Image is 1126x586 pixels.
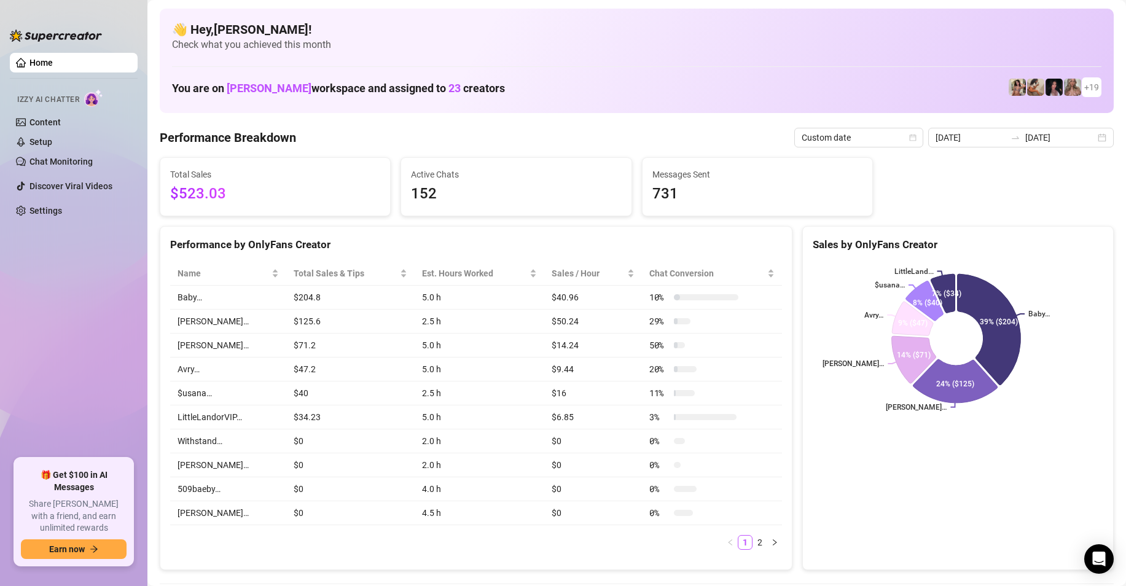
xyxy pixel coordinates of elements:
[544,453,642,477] td: $0
[1084,80,1099,94] span: + 19
[649,314,669,328] span: 29 %
[172,82,505,95] h1: You are on workspace and assigned to creators
[90,545,98,553] span: arrow-right
[227,82,311,95] span: [PERSON_NAME]
[29,58,53,68] a: Home
[21,539,127,559] button: Earn nowarrow-right
[170,310,286,334] td: [PERSON_NAME]…
[1011,133,1020,143] span: to
[864,311,883,319] text: Avry…
[286,334,415,357] td: $71.2
[49,544,85,554] span: Earn now
[170,453,286,477] td: [PERSON_NAME]…
[286,405,415,429] td: $34.23
[1025,131,1095,144] input: End date
[160,129,296,146] h4: Performance Breakdown
[1011,133,1020,143] span: swap-right
[649,291,669,304] span: 10 %
[544,429,642,453] td: $0
[544,405,642,429] td: $6.85
[415,310,544,334] td: 2.5 h
[1009,79,1026,96] img: Avry (@avryjennervip)
[1046,79,1063,96] img: Baby (@babyyyybellaa)
[178,267,269,280] span: Name
[286,262,415,286] th: Total Sales & Tips
[415,334,544,357] td: 5.0 h
[649,338,669,352] span: 50 %
[29,157,93,166] a: Chat Monitoring
[649,506,669,520] span: 0 %
[21,498,127,534] span: Share [PERSON_NAME] with a friend, and earn unlimited rewards
[286,453,415,477] td: $0
[170,429,286,453] td: Withstand…
[723,535,738,550] li: Previous Page
[415,357,544,381] td: 5.0 h
[286,477,415,501] td: $0
[552,267,625,280] span: Sales / Hour
[415,286,544,310] td: 5.0 h
[170,381,286,405] td: $usana…
[172,38,1101,52] span: Check what you achieved this month
[753,536,767,549] a: 2
[411,168,621,181] span: Active Chats
[723,535,738,550] button: left
[753,535,767,550] li: 2
[286,357,415,381] td: $47.2
[738,536,752,549] a: 1
[170,168,380,181] span: Total Sales
[544,310,642,334] td: $50.24
[29,181,112,191] a: Discover Viral Videos
[649,458,669,472] span: 0 %
[544,501,642,525] td: $0
[286,501,415,525] td: $0
[422,267,527,280] div: Est. Hours Worked
[1064,79,1081,96] img: Kenzie (@dmaxkenz)
[875,281,905,289] text: $usana…
[727,539,734,546] span: left
[544,262,642,286] th: Sales / Hour
[544,477,642,501] td: $0
[170,405,286,429] td: LittleLandorVIP…
[894,267,934,276] text: LittleLand...
[652,182,862,206] span: 731
[1028,310,1050,318] text: Baby…
[172,21,1101,38] h4: 👋 Hey, [PERSON_NAME] !
[10,29,102,42] img: logo-BBDzfeDw.svg
[771,539,778,546] span: right
[286,310,415,334] td: $125.6
[738,535,753,550] li: 1
[544,334,642,357] td: $14.24
[286,286,415,310] td: $204.8
[767,535,782,550] li: Next Page
[415,429,544,453] td: 2.0 h
[170,262,286,286] th: Name
[642,262,782,286] th: Chat Conversion
[544,286,642,310] td: $40.96
[170,236,782,253] div: Performance by OnlyFans Creator
[170,357,286,381] td: Avry…
[649,410,669,424] span: 3 %
[170,334,286,357] td: [PERSON_NAME]…
[29,117,61,127] a: Content
[415,381,544,405] td: 2.5 h
[649,386,669,400] span: 11 %
[767,535,782,550] button: right
[411,182,621,206] span: 152
[294,267,397,280] span: Total Sales & Tips
[802,128,916,147] span: Custom date
[649,362,669,376] span: 20 %
[649,434,669,448] span: 0 %
[415,501,544,525] td: 4.5 h
[29,137,52,147] a: Setup
[544,381,642,405] td: $16
[286,429,415,453] td: $0
[170,501,286,525] td: [PERSON_NAME]…
[886,403,947,412] text: [PERSON_NAME]…
[415,405,544,429] td: 5.0 h
[909,134,917,141] span: calendar
[448,82,461,95] span: 23
[652,168,862,181] span: Messages Sent
[649,267,765,280] span: Chat Conversion
[649,482,669,496] span: 0 %
[84,89,103,107] img: AI Chatter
